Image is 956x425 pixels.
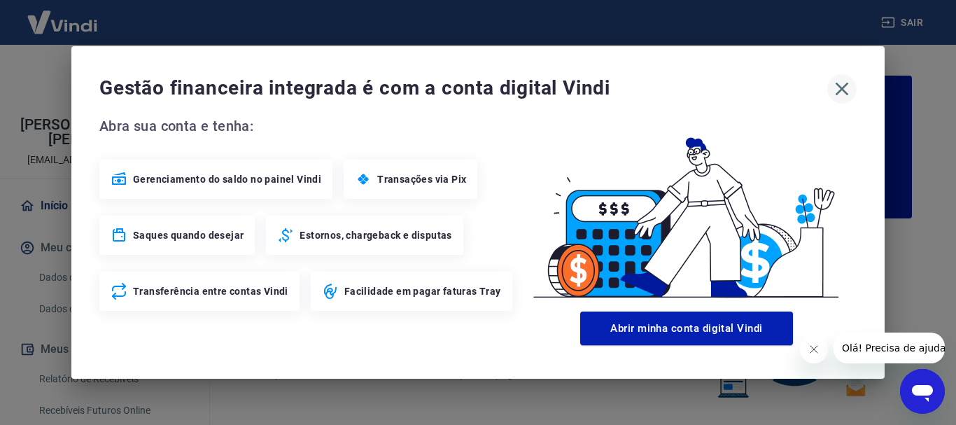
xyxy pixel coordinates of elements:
[834,333,945,363] iframe: Mensagem da empresa
[900,369,945,414] iframe: Botão para abrir a janela de mensagens
[133,228,244,242] span: Saques quando desejar
[133,172,321,186] span: Gerenciamento do saldo no painel Vindi
[800,335,828,363] iframe: Fechar mensagem
[133,284,288,298] span: Transferência entre contas Vindi
[8,10,118,21] span: Olá! Precisa de ajuda?
[580,312,793,345] button: Abrir minha conta digital Vindi
[344,284,501,298] span: Facilidade em pagar faturas Tray
[99,115,516,137] span: Abra sua conta e tenha:
[300,228,451,242] span: Estornos, chargeback e disputas
[99,74,827,102] span: Gestão financeira integrada é com a conta digital Vindi
[516,115,857,306] img: Good Billing
[377,172,466,186] span: Transações via Pix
